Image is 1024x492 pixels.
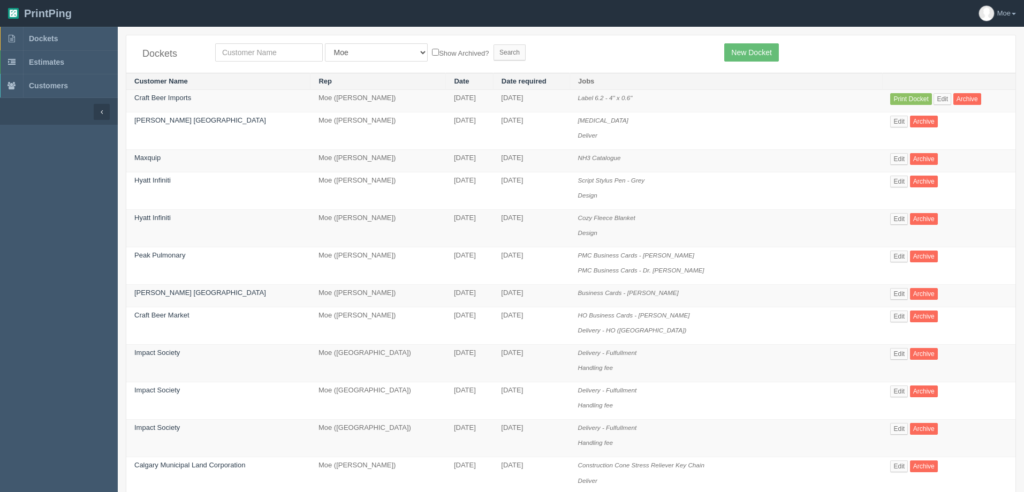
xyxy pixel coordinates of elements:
a: Archive [910,460,938,472]
a: Edit [890,153,908,165]
i: HO Business Cards - [PERSON_NAME] [578,312,689,319]
a: Edit [890,213,908,225]
a: Hyatt Infiniti [134,214,171,222]
td: Moe ([GEOGRAPHIC_DATA]) [310,382,446,419]
a: Archive [910,153,938,165]
td: [DATE] [446,344,493,382]
a: New Docket [724,43,778,62]
th: Jobs [570,73,882,90]
td: [DATE] [493,344,570,382]
td: [DATE] [446,284,493,307]
a: Edit [890,311,908,322]
td: Moe ([PERSON_NAME]) [310,209,446,247]
a: Print Docket [890,93,931,105]
td: [DATE] [493,419,570,457]
a: Archive [910,385,938,397]
a: Craft Beer Market [134,311,189,319]
td: [DATE] [493,307,570,344]
td: Moe ([PERSON_NAME]) [310,284,446,307]
i: Design [578,192,597,199]
i: [MEDICAL_DATA] [578,117,628,124]
td: [DATE] [493,247,570,284]
a: Date required [502,77,547,85]
td: Moe ([PERSON_NAME]) [310,112,446,149]
img: avatar_default-7531ab5dedf162e01f1e0bb0964e6a185e93c5c22dfe317fb01d7f8cd2b1632c.jpg [979,6,994,21]
a: Archive [953,93,981,105]
a: Edit [890,288,908,300]
a: Archive [910,423,938,435]
a: Archive [910,116,938,127]
td: [DATE] [493,150,570,172]
a: Archive [910,311,938,322]
td: Moe ([PERSON_NAME]) [310,150,446,172]
label: Show Archived? [432,47,489,59]
td: [DATE] [446,112,493,149]
td: [DATE] [493,382,570,419]
a: Impact Society [134,423,180,432]
a: Peak Pulmonary [134,251,185,259]
i: Delivery - HO ([GEOGRAPHIC_DATA]) [578,327,686,334]
h4: Dockets [142,49,199,59]
a: Archive [910,251,938,262]
img: logo-3e63b451c926e2ac314895c53de4908e5d424f24456219fb08d385ab2e579770.png [8,8,19,19]
td: [DATE] [446,382,493,419]
i: Construction Cone Stress Reliever Key Chain [578,461,704,468]
td: [DATE] [446,150,493,172]
td: Moe ([PERSON_NAME]) [310,90,446,112]
i: Cozy Fleece Blanket [578,214,635,221]
a: Edit [890,116,908,127]
input: Search [494,44,526,60]
a: Customer Name [134,77,188,85]
input: Show Archived? [432,49,439,56]
a: [PERSON_NAME] [GEOGRAPHIC_DATA] [134,289,266,297]
i: Handling fee [578,439,613,446]
td: Moe ([PERSON_NAME]) [310,172,446,209]
a: Edit [890,348,908,360]
a: Archive [910,348,938,360]
i: NH3 Catalogue [578,154,620,161]
td: Moe ([GEOGRAPHIC_DATA]) [310,344,446,382]
td: [DATE] [446,247,493,284]
i: Deliver [578,132,597,139]
i: Deliver [578,477,597,484]
a: Edit [890,176,908,187]
a: Impact Society [134,386,180,394]
i: PMC Business Cards - Dr. [PERSON_NAME] [578,267,704,274]
a: Hyatt Infiniti [134,176,171,184]
a: Edit [890,460,908,472]
i: Delivery - Fulfullment [578,387,636,393]
td: [DATE] [446,209,493,247]
a: Calgary Municipal Land Corporation [134,461,245,469]
a: [PERSON_NAME] [GEOGRAPHIC_DATA] [134,116,266,124]
i: Label 6.2 - 4" x 0.6" [578,94,632,101]
input: Customer Name [215,43,323,62]
td: [DATE] [493,90,570,112]
a: Edit [890,385,908,397]
td: [DATE] [493,112,570,149]
a: Archive [910,288,938,300]
td: [DATE] [446,90,493,112]
i: Business Cards - [PERSON_NAME] [578,289,678,296]
i: Script Stylus Pen - Grey [578,177,644,184]
td: Moe ([PERSON_NAME]) [310,247,446,284]
td: [DATE] [493,209,570,247]
i: Delivery - Fulfullment [578,349,636,356]
i: Handling fee [578,364,613,371]
i: Handling fee [578,402,613,408]
a: Date [454,77,469,85]
i: Design [578,229,597,236]
a: Impact Society [134,349,180,357]
td: Moe ([PERSON_NAME]) [310,307,446,344]
td: [DATE] [446,419,493,457]
a: Craft Beer Imports [134,94,191,102]
td: [DATE] [493,284,570,307]
td: [DATE] [446,172,493,209]
span: Dockets [29,34,58,43]
a: Archive [910,176,938,187]
td: Moe ([GEOGRAPHIC_DATA]) [310,419,446,457]
a: Edit [890,251,908,262]
a: Maxquip [134,154,161,162]
span: Estimates [29,58,64,66]
td: [DATE] [446,307,493,344]
i: Delivery - Fulfullment [578,424,636,431]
